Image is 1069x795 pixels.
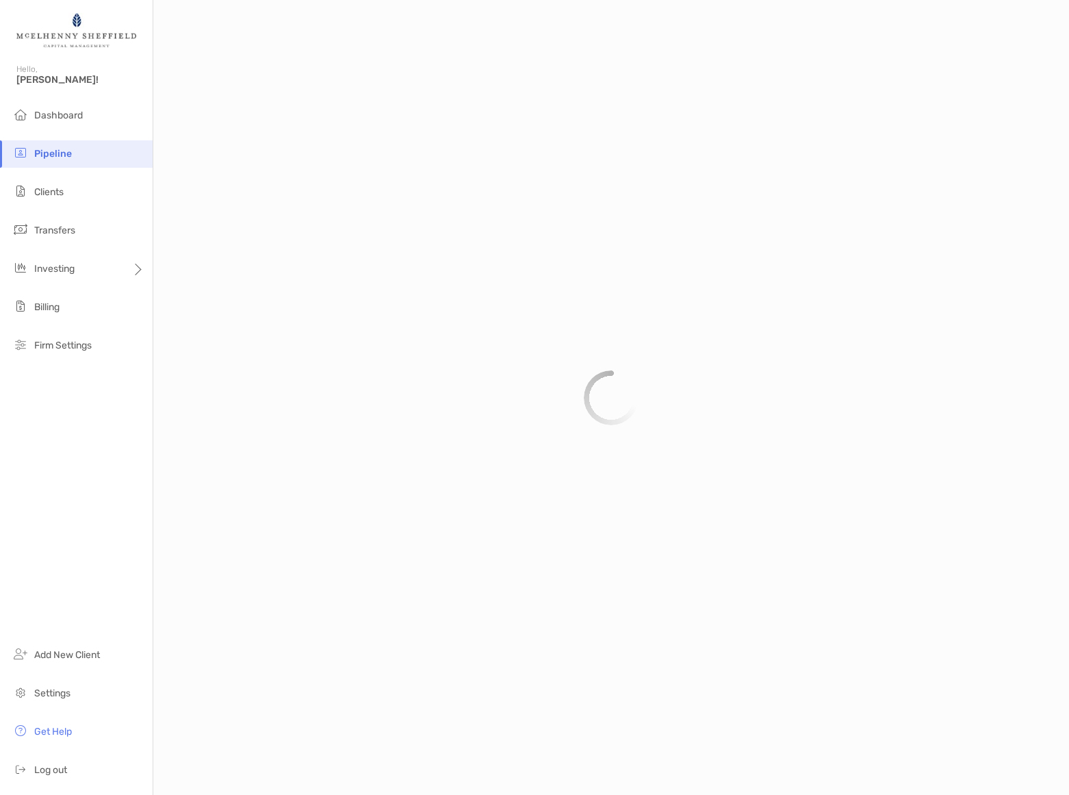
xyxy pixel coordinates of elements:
img: investing icon [12,260,29,276]
img: Zoe Logo [16,5,136,55]
img: logout icon [12,761,29,777]
img: billing icon [12,298,29,314]
img: pipeline icon [12,144,29,161]
span: Clients [34,186,64,198]
img: firm-settings icon [12,336,29,353]
span: Billing [34,301,60,313]
span: Log out [34,764,67,776]
span: Settings [34,687,70,699]
span: Add New Client [34,649,100,661]
span: Firm Settings [34,340,92,351]
img: transfers icon [12,221,29,238]
span: Investing [34,263,75,275]
span: [PERSON_NAME]! [16,74,144,86]
img: clients icon [12,183,29,199]
img: dashboard icon [12,106,29,123]
span: Dashboard [34,110,83,121]
img: add_new_client icon [12,646,29,662]
span: Transfers [34,225,75,236]
img: get-help icon [12,722,29,739]
span: Get Help [34,726,72,737]
span: Pipeline [34,148,72,160]
img: settings icon [12,684,29,701]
